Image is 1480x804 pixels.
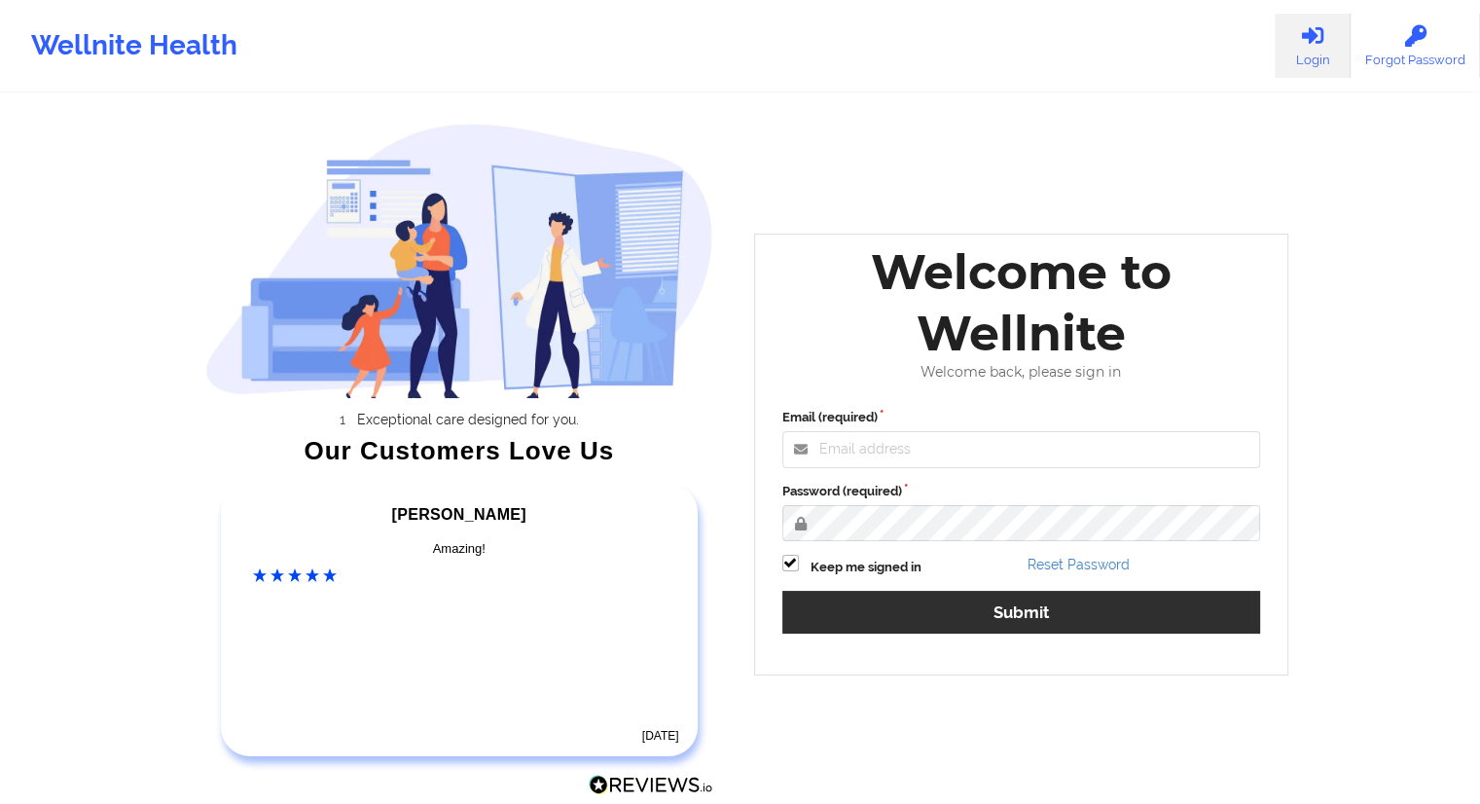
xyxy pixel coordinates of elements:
input: Email address [782,431,1261,468]
div: Our Customers Love Us [205,441,713,460]
label: Keep me signed in [811,558,921,577]
a: Reviews.io Logo [589,775,713,800]
a: Forgot Password [1351,14,1480,78]
div: Amazing! [253,539,666,559]
img: wellnite-auth-hero_200.c722682e.png [205,123,713,398]
div: Welcome to Wellnite [769,241,1275,364]
img: Reviews.io Logo [589,775,713,795]
label: Email (required) [782,408,1261,427]
button: Submit [782,591,1261,633]
a: Login [1275,14,1351,78]
span: [PERSON_NAME] [392,506,526,523]
label: Password (required) [782,482,1261,501]
div: Welcome back, please sign in [769,364,1275,381]
a: Reset Password [1028,557,1130,572]
li: Exceptional care designed for you. [223,412,713,427]
time: [DATE] [642,729,679,743]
